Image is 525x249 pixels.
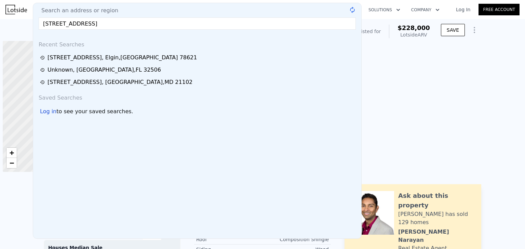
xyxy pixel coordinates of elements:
[56,107,133,116] span: to see your saved searches.
[6,158,17,168] a: Zoom out
[39,17,356,30] input: Enter an address, city, region, neighborhood or zip code
[398,191,474,210] div: Ask about this property
[262,236,329,243] div: Composition Shingle
[40,78,356,86] a: [STREET_ADDRESS], [GEOGRAPHIC_DATA],MD 21102
[398,31,430,38] div: Lotside ARV
[36,88,359,105] div: Saved Searches
[40,54,356,62] a: [STREET_ADDRESS], Elgin,[GEOGRAPHIC_DATA] 78621
[48,54,197,62] div: [STREET_ADDRESS] , Elgin , [GEOGRAPHIC_DATA] 78621
[448,6,479,13] a: Log In
[398,228,474,244] div: [PERSON_NAME] Narayan
[479,4,520,15] a: Free Account
[36,35,359,52] div: Recent Searches
[10,159,14,167] span: −
[36,6,118,15] span: Search an address or region
[48,78,192,86] div: [STREET_ADDRESS] , [GEOGRAPHIC_DATA] , MD 21102
[196,236,262,243] div: Roof
[40,66,356,74] a: Unknown, [GEOGRAPHIC_DATA],FL 32506
[398,210,474,226] div: [PERSON_NAME] has sold 129 homes
[10,148,14,157] span: +
[441,24,465,36] button: SAVE
[5,5,27,14] img: Lotside
[406,4,445,16] button: Company
[398,24,430,31] span: $228,000
[40,107,56,116] div: Log in
[468,23,481,37] button: Show Options
[363,4,406,16] button: Solutions
[6,148,17,158] a: Zoom in
[48,66,161,74] div: Unknown , [GEOGRAPHIC_DATA] , FL 32506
